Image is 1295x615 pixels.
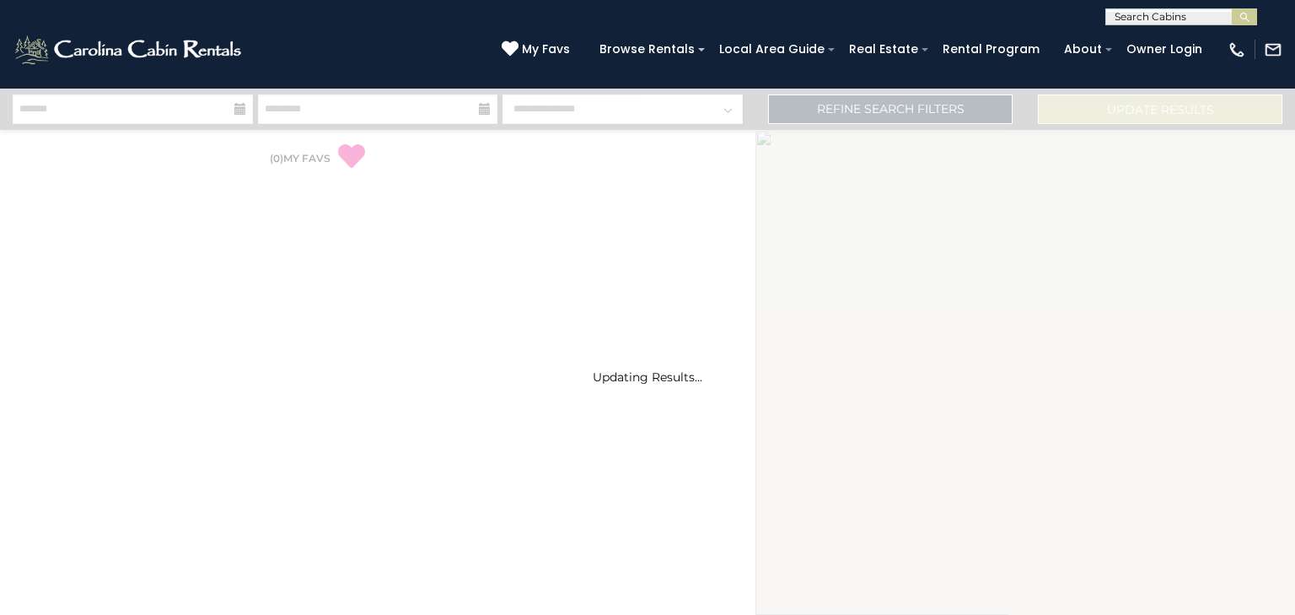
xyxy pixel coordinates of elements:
a: Rental Program [934,36,1048,62]
a: My Favs [502,40,574,59]
img: mail-regular-white.png [1264,40,1282,59]
a: Local Area Guide [711,36,833,62]
a: Browse Rentals [591,36,703,62]
span: My Favs [522,40,570,58]
a: Real Estate [841,36,927,62]
img: phone-regular-white.png [1228,40,1246,59]
a: Owner Login [1118,36,1211,62]
a: About [1056,36,1110,62]
img: White-1-2.png [13,33,246,67]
